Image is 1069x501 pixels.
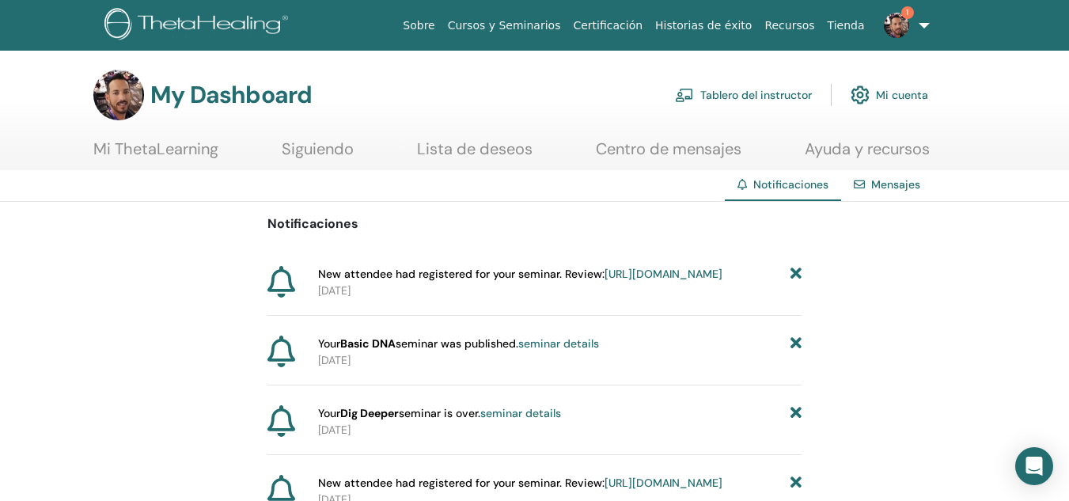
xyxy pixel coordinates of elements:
[871,177,920,192] a: Mensajes
[318,266,722,283] span: New attendee had registered for your seminar. Review:
[396,11,441,40] a: Sobre
[93,70,144,120] img: default.jpg
[518,336,599,351] a: seminar details
[675,78,812,112] a: Tablero del instructor
[318,352,802,369] p: [DATE]
[596,139,741,170] a: Centro de mensajes
[318,475,722,492] span: New attendee had registered for your seminar. Review:
[851,82,870,108] img: cog.svg
[150,81,312,109] h3: My Dashboard
[267,214,802,233] p: Notificaciones
[318,336,599,352] span: Your seminar was published.
[442,11,567,40] a: Cursos y Seminarios
[605,476,722,490] a: [URL][DOMAIN_NAME]
[753,177,828,192] span: Notificaciones
[340,336,396,351] strong: Basic DNA
[104,8,294,44] img: logo.png
[901,6,914,19] span: 1
[318,422,802,438] p: [DATE]
[567,11,649,40] a: Certificación
[884,13,909,38] img: default.jpg
[318,405,561,422] span: Your seminar is over.
[480,406,561,420] a: seminar details
[1015,447,1053,485] div: Open Intercom Messenger
[851,78,928,112] a: Mi cuenta
[93,139,218,170] a: Mi ThetaLearning
[417,139,533,170] a: Lista de deseos
[318,283,802,299] p: [DATE]
[805,139,930,170] a: Ayuda y recursos
[675,88,694,102] img: chalkboard-teacher.svg
[649,11,758,40] a: Historias de éxito
[282,139,354,170] a: Siguiendo
[758,11,821,40] a: Recursos
[605,267,722,281] a: [URL][DOMAIN_NAME]
[821,11,871,40] a: Tienda
[340,406,399,420] strong: Dig Deeper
